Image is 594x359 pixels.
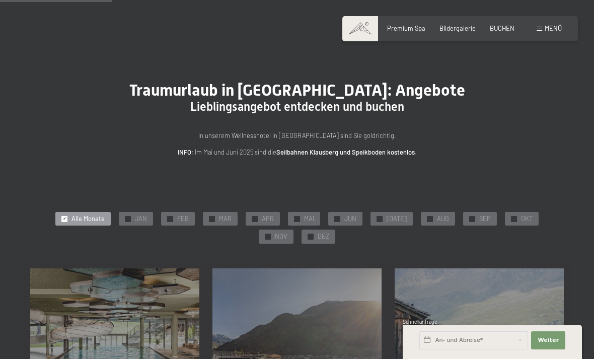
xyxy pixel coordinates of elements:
span: DEZ [318,232,329,241]
a: Premium Spa [387,24,425,32]
span: SEP [479,214,491,224]
a: Bildergalerie [439,24,476,32]
span: Traumurlaub in [GEOGRAPHIC_DATA]: Angebote [129,81,465,100]
span: ✓ [471,216,474,222]
span: ✓ [428,216,432,222]
span: JAN [135,214,147,224]
span: Lieblingsangebot entdecken und buchen [190,100,404,114]
span: ✓ [336,216,339,222]
span: FEB [177,214,189,224]
p: : Im Mai und Juni 2025 sind die . [96,147,498,157]
span: ✓ [512,216,516,222]
span: APR [262,214,274,224]
span: ✓ [210,216,214,222]
span: JUN [344,214,356,224]
span: ✓ [309,234,313,240]
strong: INFO [178,148,191,156]
span: Schnellanfrage [403,319,437,325]
strong: Seilbahnen Klausberg und Speikboden kostenlos [276,148,415,156]
span: Weiter [538,336,559,344]
span: AUG [437,214,449,224]
span: NOV [275,232,287,241]
span: ✓ [63,216,66,222]
span: ✓ [126,216,130,222]
span: Menü [545,24,562,32]
span: OKT [521,214,533,224]
span: ✓ [378,216,382,222]
span: MAI [304,214,314,224]
span: MAR [219,214,232,224]
a: BUCHEN [490,24,514,32]
span: ✓ [266,234,270,240]
span: ✓ [253,216,257,222]
span: ✓ [295,216,299,222]
span: ✓ [169,216,172,222]
span: Alle Monate [71,214,105,224]
p: In unserem Wellnesshotel in [GEOGRAPHIC_DATA] sind Sie goldrichtig. [96,130,498,140]
button: Weiter [531,331,565,349]
span: [DATE] [387,214,407,224]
